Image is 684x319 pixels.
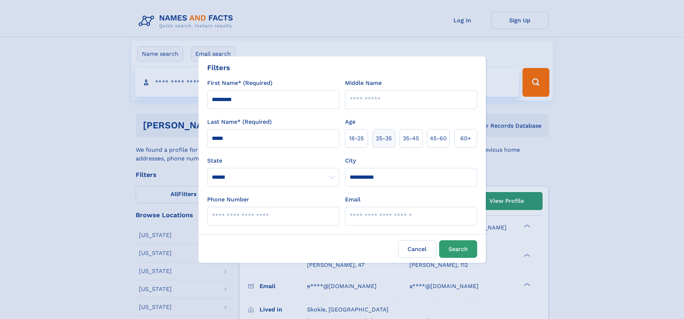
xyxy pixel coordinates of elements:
span: 45‑60 [430,134,447,143]
label: Phone Number [207,195,249,204]
label: State [207,156,339,165]
label: Last Name* (Required) [207,118,272,126]
label: First Name* (Required) [207,79,273,87]
button: Search [439,240,477,258]
span: 18‑25 [349,134,364,143]
div: Filters [207,62,230,73]
span: 25‑35 [376,134,392,143]
span: 35‑45 [403,134,419,143]
label: Age [345,118,355,126]
span: 60+ [460,134,471,143]
label: Cancel [398,240,436,258]
label: City [345,156,356,165]
label: Email [345,195,360,204]
label: Middle Name [345,79,382,87]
